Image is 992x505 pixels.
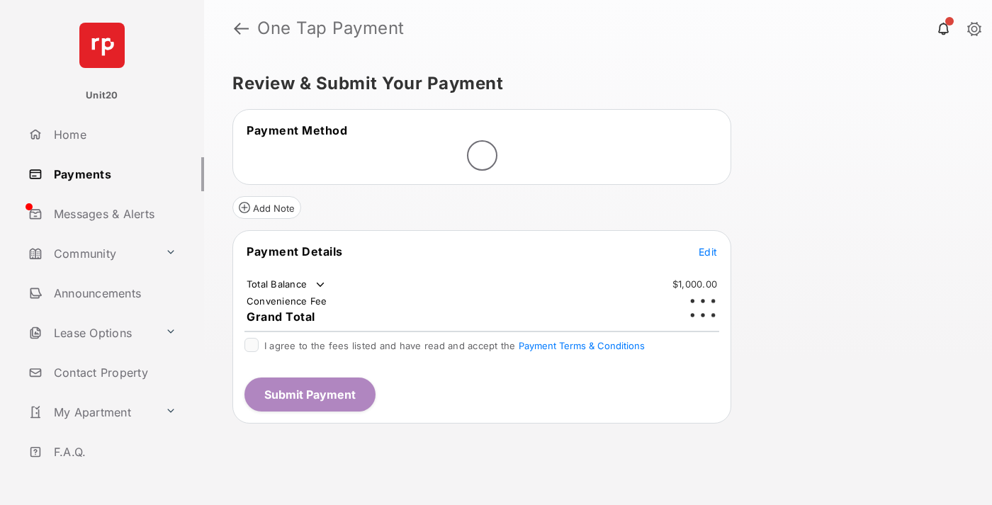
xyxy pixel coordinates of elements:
[232,196,301,219] button: Add Note
[672,278,718,290] td: $1,000.00
[257,20,405,37] strong: One Tap Payment
[23,435,204,469] a: F.A.Q.
[232,75,952,92] h5: Review & Submit Your Payment
[699,246,717,258] span: Edit
[86,89,118,103] p: Unit20
[699,244,717,259] button: Edit
[244,378,376,412] button: Submit Payment
[247,310,315,324] span: Grand Total
[23,237,159,271] a: Community
[23,356,204,390] a: Contact Property
[246,278,327,292] td: Total Balance
[264,340,645,351] span: I agree to the fees listed and have read and accept the
[23,197,204,231] a: Messages & Alerts
[23,276,204,310] a: Announcements
[246,295,328,307] td: Convenience Fee
[247,244,343,259] span: Payment Details
[23,157,204,191] a: Payments
[23,118,204,152] a: Home
[247,123,347,137] span: Payment Method
[79,23,125,68] img: svg+xml;base64,PHN2ZyB4bWxucz0iaHR0cDovL3d3dy53My5vcmcvMjAwMC9zdmciIHdpZHRoPSI2NCIgaGVpZ2h0PSI2NC...
[519,340,645,351] button: I agree to the fees listed and have read and accept the
[23,316,159,350] a: Lease Options
[23,395,159,429] a: My Apartment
